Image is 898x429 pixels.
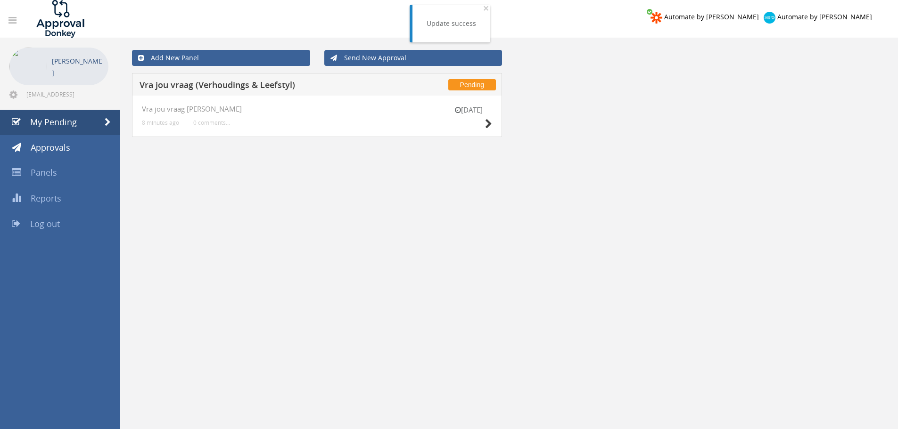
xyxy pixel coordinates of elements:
[193,119,230,126] small: 0 comments...
[132,50,310,66] a: Add New Panel
[445,105,492,115] small: [DATE]
[483,1,489,15] span: ×
[52,55,104,79] p: [PERSON_NAME]
[142,105,492,113] h4: Vra jou vraag [PERSON_NAME]
[664,12,759,21] span: Automate by [PERSON_NAME]
[26,90,107,98] span: [EMAIL_ADDRESS][DOMAIN_NAME]
[651,12,662,24] img: zapier-logomark.png
[31,167,57,178] span: Panels
[142,119,179,126] small: 8 minutes ago
[324,50,503,66] a: Send New Approval
[777,12,872,21] span: Automate by [PERSON_NAME]
[31,142,70,153] span: Approvals
[764,12,775,24] img: xero-logo.png
[31,193,61,204] span: Reports
[448,79,496,90] span: Pending
[30,116,77,128] span: My Pending
[30,218,60,229] span: Log out
[140,81,388,92] h5: Vra jou vraag (Verhoudings & Leefstyl)
[427,19,476,28] div: Update success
